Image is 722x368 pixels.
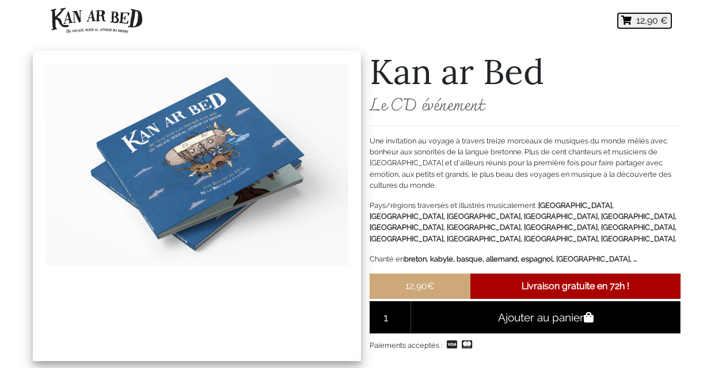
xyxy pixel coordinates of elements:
[370,274,470,299] p: 12,90€
[411,301,681,333] button: Ajouter au panier
[370,253,681,264] p: Chanté en
[370,51,681,92] h1: Kan ar Bed
[370,201,677,243] strong: [GEOGRAPHIC_DATA], [GEOGRAPHIC_DATA], [GEOGRAPHIC_DATA], [GEOGRAPHIC_DATA], [GEOGRAPHIC_DATA], [G...
[51,7,143,34] img: Kan ar Bed, Un Voyage Musical Autour du Monde - CD & livre-CD événement
[618,13,671,28] button: 12,90 €
[370,200,681,244] p: Pays/régions traversés et illustrés musicalement :
[404,255,637,263] strong: breton, kabyle, basque, allemand, espagnol, [GEOGRAPHIC_DATA], ...
[51,5,143,37] a: Kan ar Bed, Un Voyage Musical Autour du Monde - CD & livre-CD événement
[370,97,681,117] h2: Le CD événement
[370,135,681,191] p: Une invitation au voyage à travers treize morceaux de musiques du monde mêlés avec bonheur aux so...
[522,280,629,291] strong: Livraison gratuite en 72h !
[636,15,668,26] span: 12,90 €
[370,341,442,350] span: Paiements acceptés :
[45,55,348,266] img: kan-ar-bed-cd.jpg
